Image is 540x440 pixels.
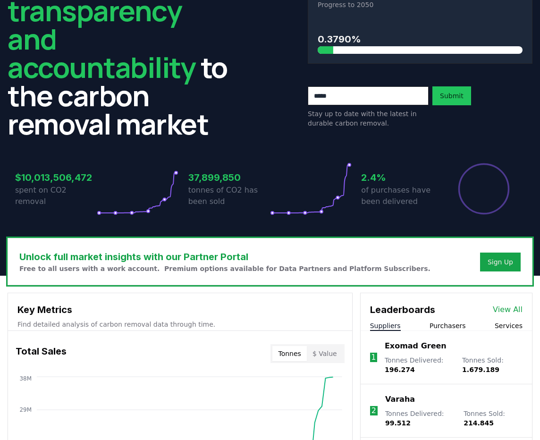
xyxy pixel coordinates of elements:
div: Percentage of sales delivered [457,162,510,215]
button: Suppliers [370,321,401,330]
p: Find detailed analysis of carbon removal data through time. [17,320,343,329]
p: 2 [371,405,376,416]
h3: Unlock full market insights with our Partner Portal [19,250,430,264]
p: of purchases have been delivered [361,185,443,207]
span: 214.845 [464,419,494,427]
h3: Total Sales [16,344,67,363]
button: Purchasers [430,321,466,330]
span: 196.274 [385,366,415,373]
h3: $10,013,506,472 [15,170,97,185]
a: Exomad Green [385,340,447,352]
p: Tonnes Sold : [462,355,523,374]
p: Tonnes Delivered : [385,355,453,374]
p: tonnes of CO2 has been sold [188,185,270,207]
h3: 0.3790% [318,32,523,46]
a: View All [493,304,523,315]
p: 1 [371,352,376,363]
tspan: 29M [19,406,32,413]
h3: 37,899,850 [188,170,270,185]
p: spent on CO2 removal [15,185,97,207]
button: Services [495,321,523,330]
span: 99.512 [385,419,411,427]
h3: Key Metrics [17,303,343,317]
button: $ Value [307,346,343,361]
tspan: 38M [19,375,32,382]
h3: Leaderboards [370,303,435,317]
a: Sign Up [488,257,513,267]
button: Submit [432,86,471,105]
p: Tonnes Delivered : [385,409,454,428]
a: Varaha [385,394,415,405]
p: Tonnes Sold : [464,409,523,428]
h3: 2.4% [361,170,443,185]
p: Free to all users with a work account. Premium options available for Data Partners and Platform S... [19,264,430,273]
button: Sign Up [480,253,521,271]
p: Stay up to date with the latest in durable carbon removal. [308,109,429,128]
span: 1.679.189 [462,366,499,373]
button: Tonnes [272,346,306,361]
